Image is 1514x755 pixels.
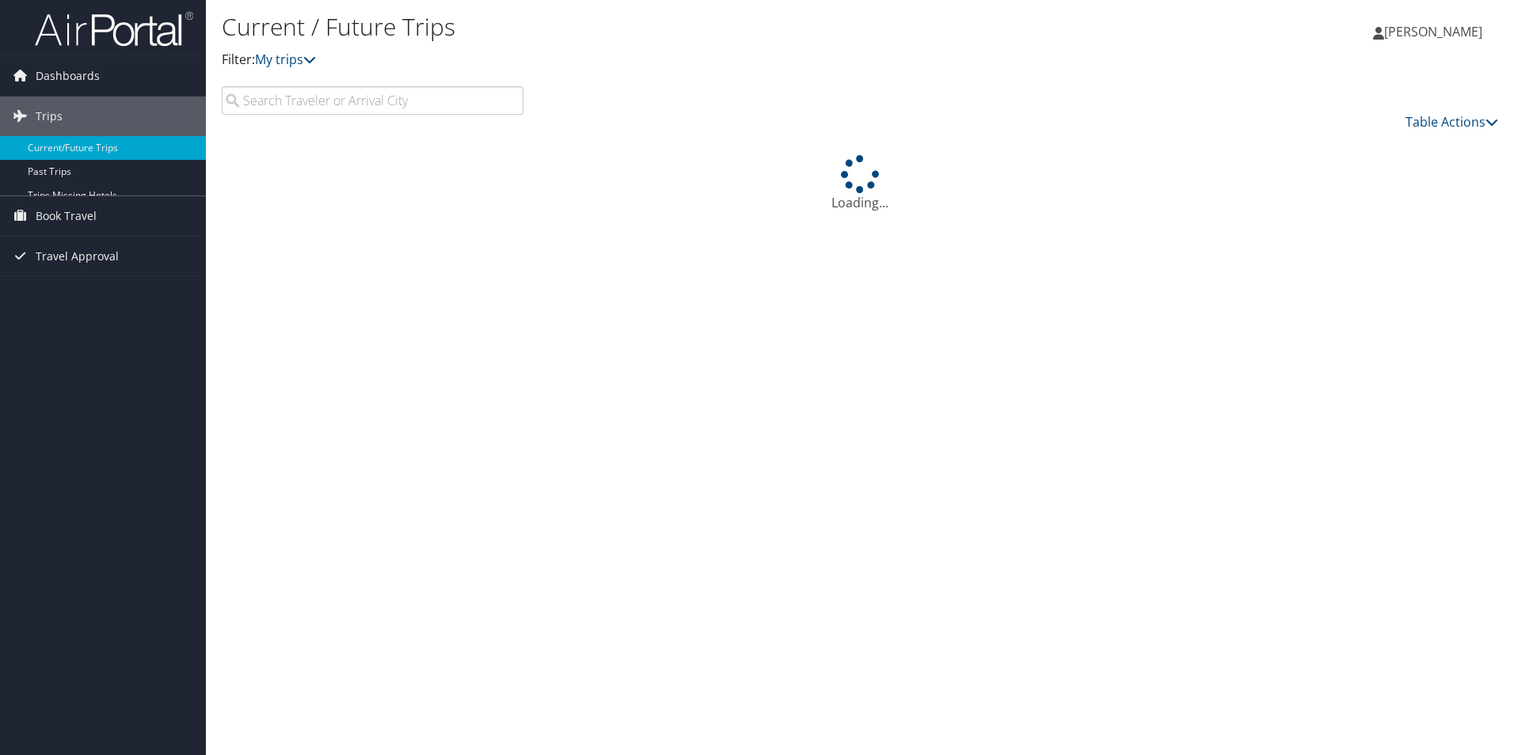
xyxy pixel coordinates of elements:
span: Travel Approval [36,237,119,276]
span: Trips [36,97,63,136]
img: airportal-logo.png [35,10,193,47]
a: My trips [255,51,316,68]
p: Filter: [222,50,1073,70]
div: Loading... [222,155,1498,212]
span: Book Travel [36,196,97,236]
h1: Current / Future Trips [222,10,1073,44]
span: [PERSON_NAME] [1384,23,1482,40]
span: Dashboards [36,56,100,96]
a: Table Actions [1406,113,1498,131]
a: [PERSON_NAME] [1373,8,1498,55]
input: Search Traveler or Arrival City [222,86,523,115]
